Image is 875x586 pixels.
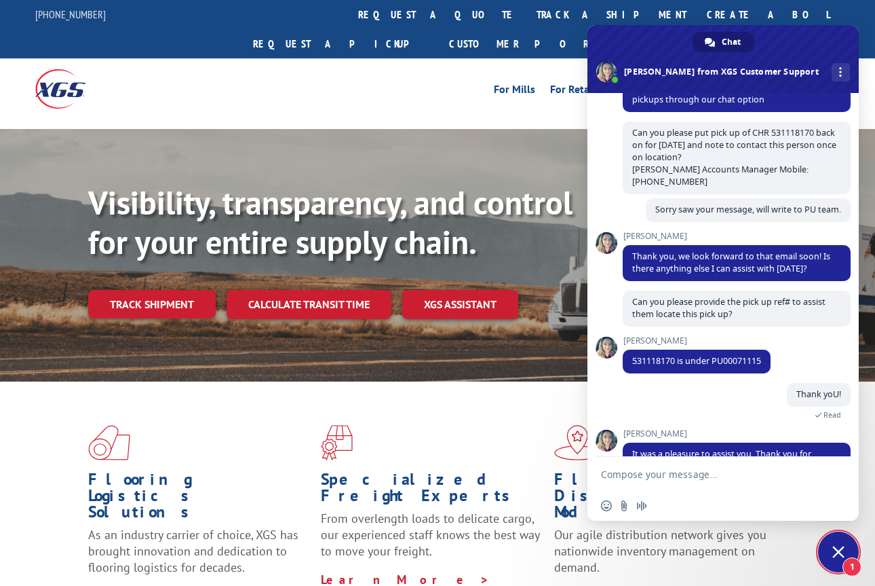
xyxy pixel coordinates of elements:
[35,7,106,21] a: [PHONE_NUMBER]
[632,296,825,320] span: Can you please provide the pick up ref# to assist them locate this pick up?
[494,84,535,99] a: For Mills
[88,425,130,460] img: xgs-icon-total-supply-chain-intelligence-red
[632,355,761,367] span: 531118170 is under PU00071115
[554,527,766,575] span: Our agile distribution network gives you nationwide inventory management on demand.
[321,511,543,571] p: From overlength loads to delicate cargo, our experienced staff knows the best way to move your fr...
[554,425,601,460] img: xgs-icon-flagship-distribution-model-red
[623,336,771,346] span: [PERSON_NAME]
[243,29,439,58] a: Request a pickup
[832,63,850,81] div: More channels
[632,251,830,274] span: Thank you, we look forward to that email soon! Is there anything else I can assist with [DATE]?
[623,232,851,241] span: [PERSON_NAME]
[321,471,543,511] h1: Specialized Freight Experts
[796,388,841,400] span: Thank yoU!
[227,290,391,319] a: Calculate transit time
[88,181,572,263] b: Visibility, transparency, and control for your entire supply chain.
[722,32,741,52] span: Chat
[619,500,629,511] span: Send a file
[632,448,815,509] span: It was a pleasure to assist you. Thank you for contacting XGS and have a wonderful day! Please se...
[823,410,841,420] span: Read
[623,429,851,439] span: [PERSON_NAME]
[88,290,216,318] a: Track shipment
[818,532,859,572] div: Close chat
[601,500,612,511] span: Insert an emoji
[88,471,311,527] h1: Flooring Logistics Solutions
[636,500,647,511] span: Audio message
[842,557,861,576] span: 1
[601,469,815,481] textarea: Compose your message...
[550,84,610,99] a: For Retailers
[439,29,615,58] a: Customer Portal
[402,290,518,319] a: XGS ASSISTANT
[554,471,777,527] h1: Flagship Distribution Model
[632,127,836,187] span: Can you please put pick up of CHR 531118170 back on for [DATE] and note to contact this person on...
[88,527,298,575] span: As an industry carrier of choice, XGS has brought innovation and dedication to flooring logistics...
[321,425,353,460] img: xgs-icon-focused-on-flooring-red
[693,32,754,52] div: Chat
[655,204,841,215] span: Sorry saw your message, will write to PU team.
